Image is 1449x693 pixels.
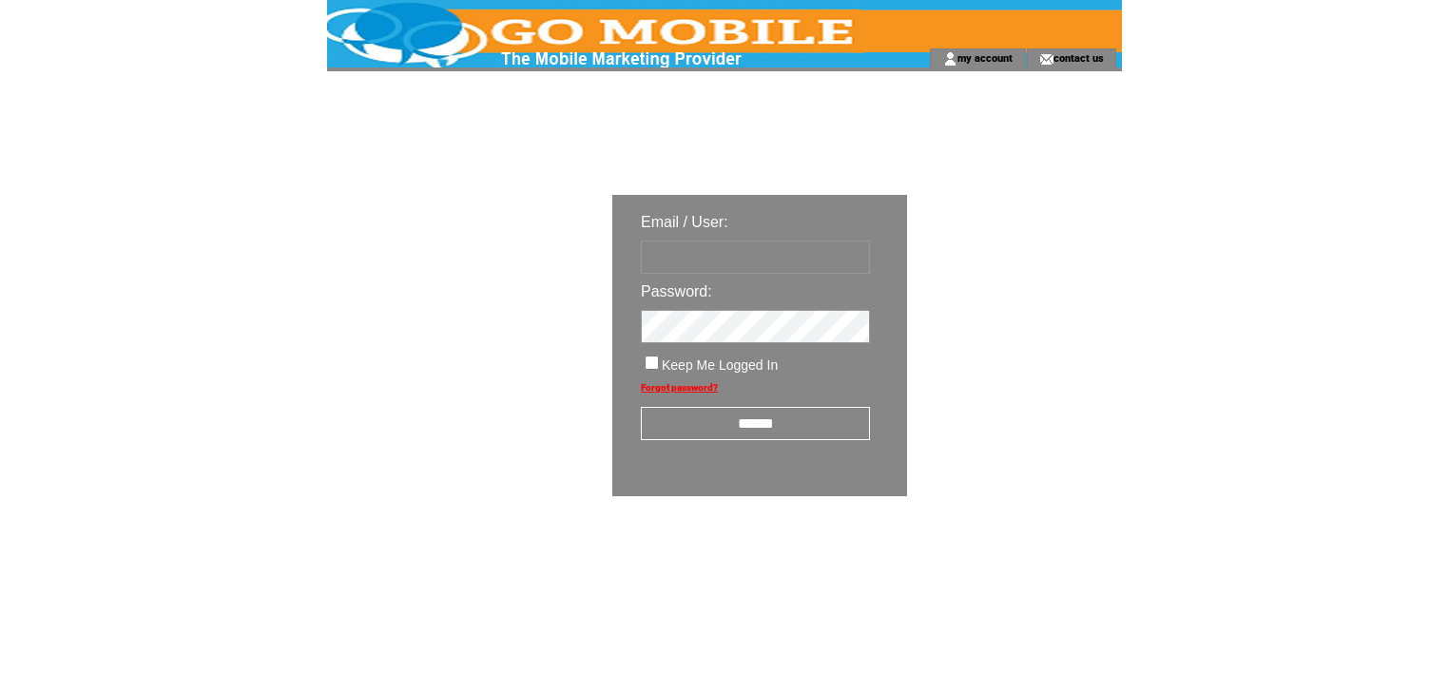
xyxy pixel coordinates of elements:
[943,51,957,67] img: account_icon.gif;jsessionid=6ADD540CCA31E459097760334525CB3C
[662,357,778,373] span: Keep Me Logged In
[641,283,712,299] span: Password:
[1053,51,1104,64] a: contact us
[957,51,1013,64] a: my account
[1039,51,1053,67] img: contact_us_icon.gif;jsessionid=6ADD540CCA31E459097760334525CB3C
[962,544,1057,568] img: transparent.png;jsessionid=6ADD540CCA31E459097760334525CB3C
[641,382,718,393] a: Forgot password?
[641,214,728,230] span: Email / User:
